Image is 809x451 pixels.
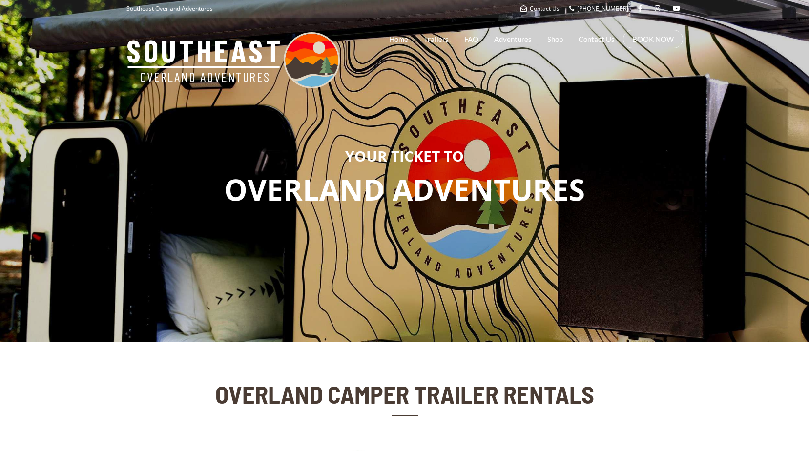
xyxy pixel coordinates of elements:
[464,27,478,51] a: FAQ
[389,27,408,51] a: Home
[579,27,615,51] a: Contact Us
[126,2,213,15] p: Southeast Overland Adventures
[7,148,802,164] h3: YOUR TICKET TO
[569,4,628,13] a: [PHONE_NUMBER]
[547,27,563,51] a: Shop
[213,381,597,408] h2: OVERLAND CAMPER TRAILER RENTALS
[632,34,674,44] a: BOOK NOW
[520,4,560,13] a: Contact Us
[530,4,560,13] span: Contact Us
[577,4,628,13] span: [PHONE_NUMBER]
[494,27,532,51] a: Adventures
[126,32,340,88] img: Southeast Overland Adventures
[424,27,449,51] a: Trailers
[7,169,802,211] p: OVERLAND ADVENTURES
